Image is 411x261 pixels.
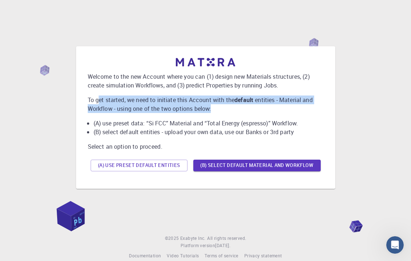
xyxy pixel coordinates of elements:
li: (A) use preset data: “Si FCC” Material and “Total Energy (espresso)” Workflow. [94,119,324,128]
span: [DATE] . [215,242,230,248]
span: All rights reserved. [207,235,246,242]
span: Privacy statement [244,253,282,258]
a: Terms of service [205,252,238,260]
a: Exabyte Inc. [180,235,206,242]
p: To get started, we need to initiate this Account with the entities - Material and Workflow - usin... [88,96,324,113]
b: default [234,96,253,104]
li: (B) select default entities - upload your own data, use our Banks or 3rd party [94,128,324,136]
p: Select an option to proceed. [88,142,324,151]
span: © 2025 [165,235,180,242]
span: Video Tutorials [167,253,199,258]
a: Video Tutorials [167,252,199,260]
a: Privacy statement [244,252,282,260]
img: logo [176,58,236,66]
span: Exabyte Inc. [180,235,206,241]
span: Platform version [181,242,215,249]
p: Welcome to the new Account where you can (1) design new Materials structures, (2) create simulati... [88,72,324,90]
iframe: Intercom live chat [386,236,404,254]
span: Terms of service [205,253,238,258]
span: Documentation [129,253,161,258]
button: (B) Select default material and workflow [193,160,321,171]
a: Documentation [129,252,161,260]
button: (A) Use preset default entities [91,160,187,171]
a: [DATE]. [215,242,230,249]
span: Support [15,5,41,12]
